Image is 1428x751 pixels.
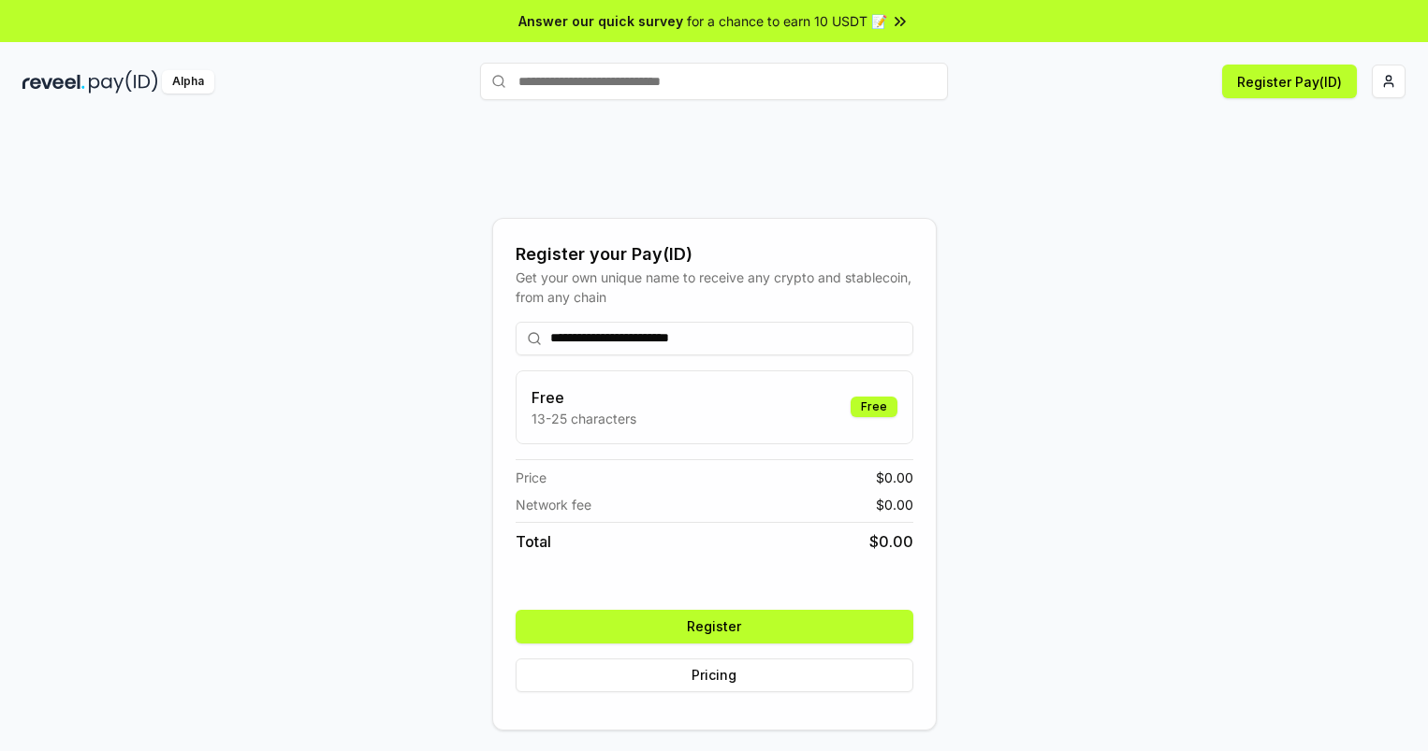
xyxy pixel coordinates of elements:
[516,495,591,514] span: Network fee
[876,495,913,514] span: $ 0.00
[89,70,158,94] img: pay_id
[1222,65,1357,98] button: Register Pay(ID)
[516,610,913,643] button: Register
[532,386,636,409] h3: Free
[851,397,897,417] div: Free
[532,409,636,428] p: 13-25 characters
[516,468,546,487] span: Price
[162,70,214,94] div: Alpha
[22,70,85,94] img: reveel_dark
[687,11,887,31] span: for a chance to earn 10 USDT 📝
[869,530,913,553] span: $ 0.00
[876,468,913,487] span: $ 0.00
[516,267,913,307] div: Get your own unique name to receive any crypto and stablecoin, from any chain
[518,11,683,31] span: Answer our quick survey
[516,241,913,267] div: Register your Pay(ID)
[516,530,551,553] span: Total
[516,658,913,692] button: Pricing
